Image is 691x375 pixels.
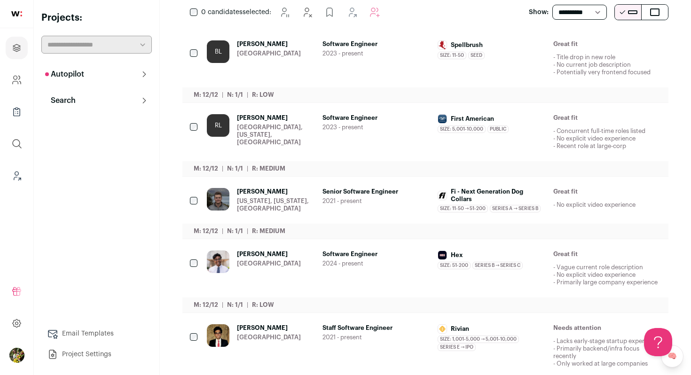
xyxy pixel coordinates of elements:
[207,114,661,165] a: RL [PERSON_NAME] [GEOGRAPHIC_DATA], [US_STATE], [GEOGRAPHIC_DATA] Software Engineer 2023 - presen...
[438,262,471,269] span: Size: 51-200
[322,40,431,48] span: Software Engineer
[237,334,301,341] div: [GEOGRAPHIC_DATA]
[451,115,494,123] span: First American
[207,188,229,211] img: 34891c795654631fcfcc0a2a31e4ab4b3dff432e4b84890f96bb259b638297d3.jpg
[207,40,229,63] div: BL
[451,41,483,49] span: Spellbrush
[237,50,301,57] div: [GEOGRAPHIC_DATA]
[227,165,243,172] span: N: 1/1
[194,228,218,234] span: M: 12/12
[644,328,672,356] iframe: Help Scout Beacon - Open
[237,197,315,212] div: [US_STATE], [US_STATE], [GEOGRAPHIC_DATA]
[252,92,274,98] span: R: Low
[322,124,431,131] span: 2023 - present
[553,337,661,367] p: - Lacks early-stage startup experience - Primarily backend/infra focus recently - Only worked at ...
[237,124,315,146] div: [GEOGRAPHIC_DATA], [US_STATE], [GEOGRAPHIC_DATA]
[207,250,229,273] img: de29a0684be9efc09801896b05b4245eebc784368763ccda43611e827b680425
[45,69,84,80] p: Autopilot
[11,11,22,16] img: wellfound-shorthand-0d5821cbd27db2630d0214b213865d53afaa358527fdda9d0ea32b1df1b89c2c.svg
[553,54,661,76] p: - Title drop in new role - No current job description - Potentially very frontend focused
[438,344,476,351] span: Series E → IPO
[207,40,661,91] a: BL [PERSON_NAME] [GEOGRAPHIC_DATA] Software Engineer 2023 - present Spellbrush Size: 11-50 Seed G...
[553,264,661,286] p: - Vague current role description - No explicit video experience - Primarily large company experience
[227,302,243,308] span: N: 1/1
[553,324,661,332] h2: Needs attention
[322,197,431,205] span: 2021 - present
[194,165,285,172] ul: | |
[6,37,28,59] a: Projects
[320,3,339,22] button: Add to Prospects
[252,228,285,234] span: R: Medium
[207,188,661,227] a: [PERSON_NAME] [US_STATE], [US_STATE], [GEOGRAPHIC_DATA] Senior Software Engineer 2021 - present F...
[451,325,469,333] span: Rivian
[41,324,152,343] a: Email Templates
[207,324,229,347] img: c8085a95fa9b8b29b8045363f77b25da4a2154fb304c1aa9865fc4ae1b648ac6
[41,345,152,364] a: Project Settings
[438,336,519,343] span: Size: 1,001-5,000 → 5,001-10,000
[438,52,466,59] span: Size: 11-50
[194,91,274,99] ul: | |
[553,188,661,195] h2: Great fit
[553,114,661,122] h2: Great fit
[438,325,447,333] img: d7c19cac8ec1d325fe18bfaf867f05df746c9855ccca786d7a74a1db76128317.jpg
[6,69,28,91] a: Company and ATS Settings
[438,115,447,123] img: b56f1deb54e306887b99393c57756c0c81d531589f71b4bce5ff9f636875bb4c.jpg
[237,250,301,258] span: [PERSON_NAME]
[553,201,661,209] p: - No explicit video experience
[252,302,274,308] span: R: Low
[322,50,431,57] span: 2023 - present
[365,3,384,22] button: Add to Autopilot
[553,127,661,150] p: - Concurrent full-time roles listed - No explicit video experience - Recent role at large-corp
[438,125,486,133] span: Size: 5,001-10,000
[41,11,152,24] h2: Projects:
[438,205,488,212] span: Size: 11-50 → 51-200
[451,188,546,203] span: Fi - Next Generation Dog Collars
[207,114,229,137] div: RL
[237,324,301,332] span: [PERSON_NAME]
[237,40,301,48] span: [PERSON_NAME]
[472,262,523,269] span: Series B → Series C
[322,114,431,122] span: Software Engineer
[201,8,271,17] span: selected:
[490,205,540,212] span: Series A → Series B
[227,92,243,98] span: N: 1/1
[207,250,661,301] a: [PERSON_NAME] [GEOGRAPHIC_DATA] Software Engineer 2024 - present Hex Size: 51-200 Series B → Seri...
[194,165,218,172] span: M: 12/12
[438,192,447,199] img: f0a761637dbecc17a48530c857258384bd5dd115e97f984afe37d79f11ba3cc7.png
[553,250,661,258] h2: Great fit
[41,91,152,110] button: Search
[322,250,431,258] span: Software Engineer
[237,260,301,267] div: [GEOGRAPHIC_DATA]
[227,228,243,234] span: N: 1/1
[6,101,28,123] a: Company Lists
[438,41,447,49] img: aa44089e23001ff7e1e635b824e022556e98a3fe392326bc29d48a2ceeba05fa.png
[9,348,24,363] img: 6689865-medium_jpg
[194,302,218,308] span: M: 12/12
[451,251,463,259] span: Hex
[194,227,285,235] ul: | |
[322,334,431,341] span: 2021 - present
[6,164,28,187] a: Leads (Backoffice)
[237,114,315,122] span: [PERSON_NAME]
[194,92,218,98] span: M: 12/12
[343,3,361,22] button: Add to Shortlist
[322,260,431,267] span: 2024 - present
[252,165,285,172] span: R: Medium
[237,188,315,195] span: [PERSON_NAME]
[275,3,294,22] button: Snooze
[322,188,431,195] span: Senior Software Engineer
[201,9,243,16] span: 0 candidates
[438,251,447,259] img: b84194a4681c722cdcfcff4783575f840fee2a02446e18f53b2905f52ff019b5.jpg
[41,65,152,84] button: Autopilot
[322,324,431,332] span: Staff Software Engineer
[194,301,274,309] ul: | |
[487,125,509,133] span: Public
[298,3,316,22] button: Hide
[661,345,683,367] a: 🧠
[468,52,485,59] span: Seed
[45,95,76,106] p: Search
[9,348,24,363] button: Open dropdown
[529,8,549,17] p: Show:
[553,40,661,48] h2: Great fit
